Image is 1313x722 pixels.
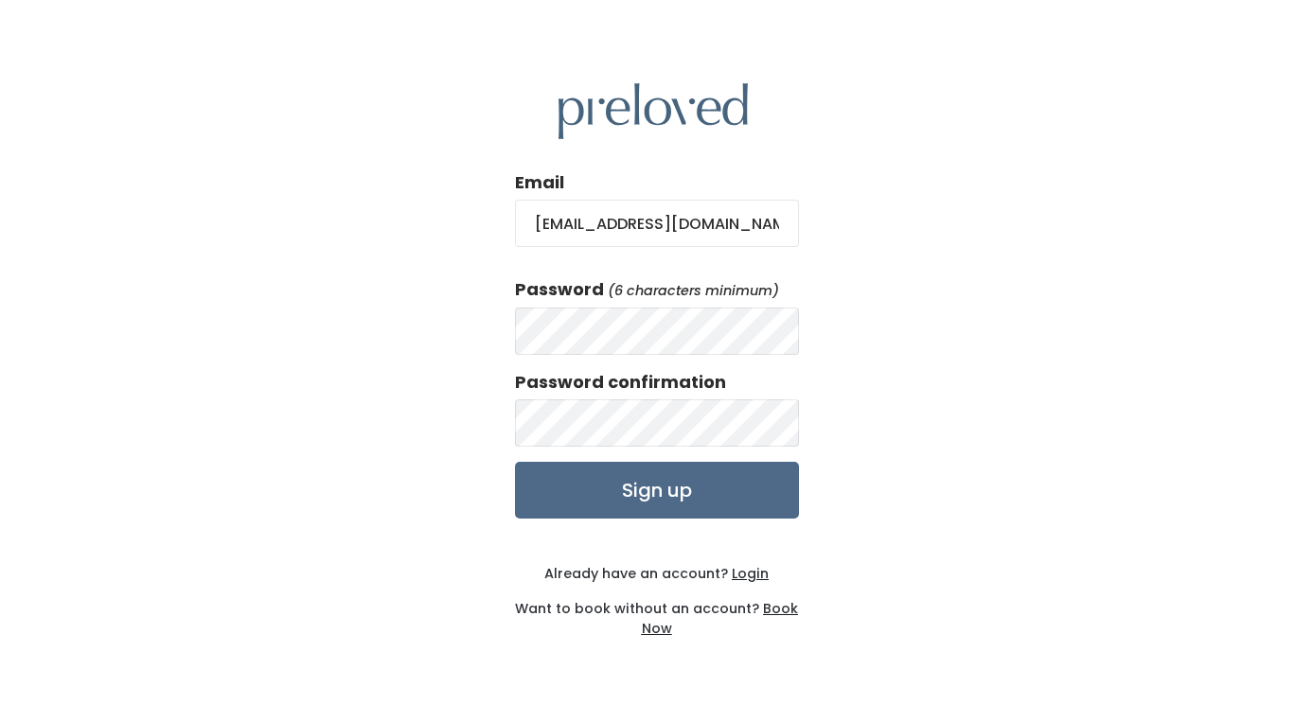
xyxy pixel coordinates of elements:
input: Sign up [515,462,799,519]
label: Email [515,170,564,195]
label: Password [515,277,604,302]
u: Login [732,564,769,583]
div: Want to book without an account? [515,584,799,639]
a: Book Now [642,599,799,638]
img: preloved logo [559,83,748,139]
em: (6 characters minimum) [608,281,779,300]
a: Login [728,564,769,583]
div: Already have an account? [515,564,799,584]
label: Password confirmation [515,370,726,395]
